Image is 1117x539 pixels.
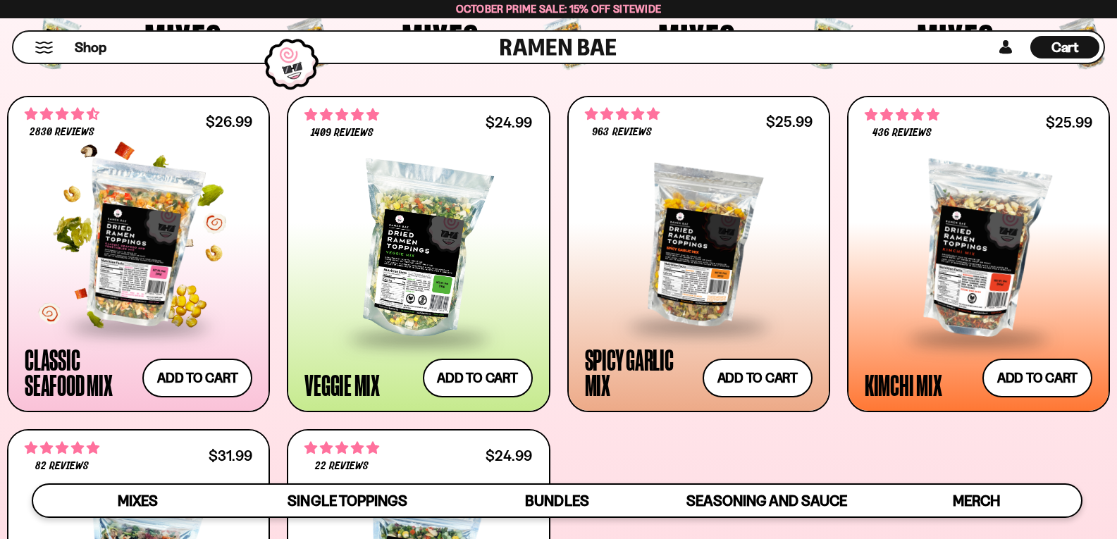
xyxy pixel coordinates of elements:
button: Add to cart [423,359,533,397]
span: 963 reviews [592,127,651,138]
span: Cart [1051,39,1079,56]
div: Spicy Garlic Mix [585,347,696,397]
span: 4.82 stars [304,439,379,457]
button: Mobile Menu Trigger [35,42,54,54]
a: Bundles [452,485,662,516]
div: $26.99 [206,115,252,128]
a: 4.75 stars 963 reviews $25.99 Spicy Garlic Mix Add to cart [567,96,830,412]
span: Mixes [118,492,158,509]
div: $25.99 [766,115,813,128]
div: Classic Seafood Mix [25,347,135,397]
div: $24.99 [486,116,532,129]
a: 4.68 stars 2830 reviews $26.99 Classic Seafood Mix Add to cart [7,96,270,412]
a: Merch [872,485,1081,516]
div: Veggie Mix [304,372,380,397]
div: $25.99 [1046,116,1092,129]
div: $31.99 [209,449,252,462]
span: Merch [953,492,1000,509]
span: 4.76 stars [304,106,379,124]
a: Single Toppings [242,485,452,516]
a: Seasoning and Sauce [662,485,871,516]
span: 4.83 stars [25,439,99,457]
div: Cart [1030,32,1099,63]
div: $24.99 [486,449,532,462]
span: Single Toppings [288,492,407,509]
span: 22 reviews [315,461,369,472]
span: Seasoning and Sauce [686,492,846,509]
span: 1409 reviews [311,128,374,139]
span: 2830 reviews [30,127,94,138]
button: Add to cart [982,359,1092,397]
a: 4.76 stars 436 reviews $25.99 Kimchi Mix Add to cart [847,96,1110,412]
span: 4.75 stars [585,105,660,123]
span: 4.76 stars [865,106,939,124]
span: October Prime Sale: 15% off Sitewide [456,2,662,16]
a: Mixes [33,485,242,516]
span: 82 reviews [35,461,89,472]
button: Add to cart [142,359,252,397]
span: Bundles [525,492,588,509]
span: Shop [75,38,106,57]
div: Kimchi Mix [865,372,942,397]
span: 4.68 stars [25,105,99,123]
span: 436 reviews [872,128,932,139]
button: Add to cart [703,359,813,397]
a: 4.76 stars 1409 reviews $24.99 Veggie Mix Add to cart [287,96,550,412]
a: Shop [75,36,106,58]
